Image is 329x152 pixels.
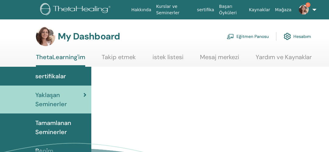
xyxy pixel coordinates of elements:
img: default.jpg [36,27,55,46]
span: Tamamlanan Seminerler [35,118,86,137]
a: Hesabım [284,30,311,43]
a: Mağaza [273,4,294,15]
a: Başarı Öyküleri [217,1,247,19]
a: istek listesi [152,53,184,65]
span: Yaklaşan Seminerler [35,90,83,109]
span: 1 [306,2,310,7]
a: ThetaLearning'im [36,53,85,67]
a: Kurslar ve Seminerler [154,1,194,19]
h3: My Dashboard [58,31,120,42]
a: Eğitmen Panosu [227,30,269,43]
a: sertifika [194,4,216,15]
img: default.jpg [299,5,309,15]
a: Kaynaklar [247,4,273,15]
a: Takip etmek [102,53,136,65]
img: chalkboard-teacher.svg [227,34,234,39]
span: sertifikalar [35,72,66,81]
a: Mesaj merkezi [200,53,239,65]
a: Yardım ve Kaynaklar [256,53,312,65]
img: logo.png [40,3,113,17]
a: Hakkında [129,4,154,15]
img: cog.svg [284,31,291,42]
